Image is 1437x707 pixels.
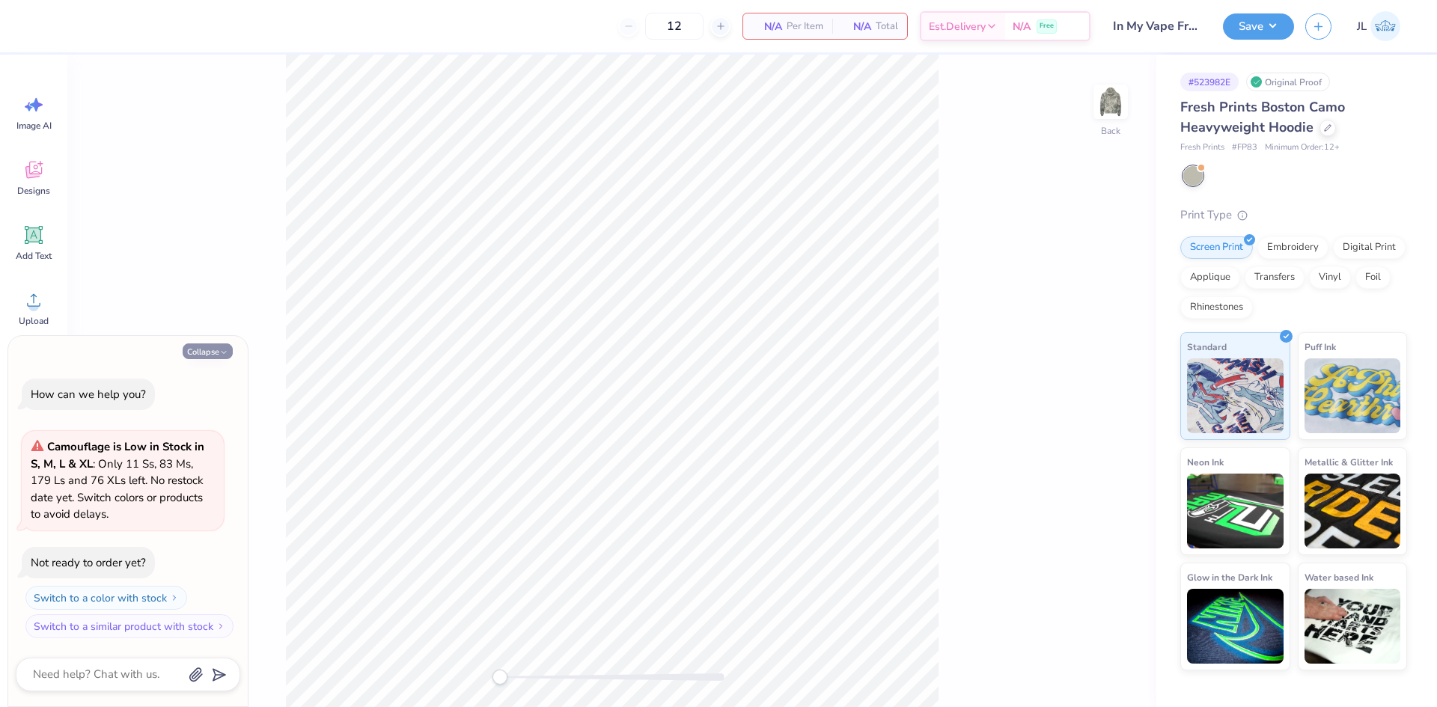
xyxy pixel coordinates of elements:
div: Not ready to order yet? [31,555,146,570]
div: Print Type [1180,206,1407,224]
span: Designs [17,185,50,197]
input: – – [645,13,704,40]
div: Embroidery [1257,236,1328,259]
span: N/A [752,19,782,34]
span: Puff Ink [1305,339,1336,355]
div: Screen Print [1180,236,1253,259]
button: Collapse [183,343,233,359]
button: Switch to a similar product with stock [25,614,234,638]
span: Free [1040,21,1054,31]
span: Fresh Prints Boston Camo Heavyweight Hoodie [1180,98,1345,136]
div: Rhinestones [1180,296,1253,319]
img: Jairo Laqui [1370,11,1400,41]
div: Digital Print [1333,236,1406,259]
img: Water based Ink [1305,589,1401,664]
span: Per Item [787,19,823,34]
span: JL [1357,18,1367,35]
img: Metallic & Glitter Ink [1305,474,1401,548]
span: # FP83 [1232,141,1257,154]
input: Untitled Design [1102,11,1212,41]
span: Total [876,19,898,34]
div: Applique [1180,266,1240,289]
img: Glow in the Dark Ink [1187,589,1284,664]
img: Back [1096,87,1126,117]
div: # 523982E [1180,73,1239,91]
span: Upload [19,315,49,327]
a: JL [1350,11,1407,41]
span: Metallic & Glitter Ink [1305,454,1393,470]
div: Foil [1355,266,1391,289]
button: Save [1223,13,1294,40]
span: N/A [1013,19,1031,34]
span: Neon Ink [1187,454,1224,470]
span: Image AI [16,120,52,132]
span: Water based Ink [1305,569,1373,585]
button: Switch to a color with stock [25,586,187,610]
div: Transfers [1245,266,1305,289]
img: Switch to a color with stock [170,593,179,602]
span: N/A [841,19,871,34]
img: Switch to a similar product with stock [216,622,225,631]
img: Puff Ink [1305,358,1401,433]
div: Original Proof [1246,73,1330,91]
span: Fresh Prints [1180,141,1224,154]
span: Standard [1187,339,1227,355]
span: Add Text [16,250,52,262]
div: How can we help you? [31,387,146,402]
img: Standard [1187,358,1284,433]
span: Minimum Order: 12 + [1265,141,1340,154]
strong: Camouflage is Low in Stock in S, M, L & XL [31,439,204,471]
div: Back [1101,124,1120,138]
span: Est. Delivery [929,19,986,34]
div: Vinyl [1309,266,1351,289]
div: Accessibility label [492,670,507,685]
span: Glow in the Dark Ink [1187,569,1272,585]
img: Neon Ink [1187,474,1284,548]
span: : Only 11 Ss, 83 Ms, 179 Ls and 76 XLs left. No restock date yet. Switch colors or products to av... [31,439,204,521]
